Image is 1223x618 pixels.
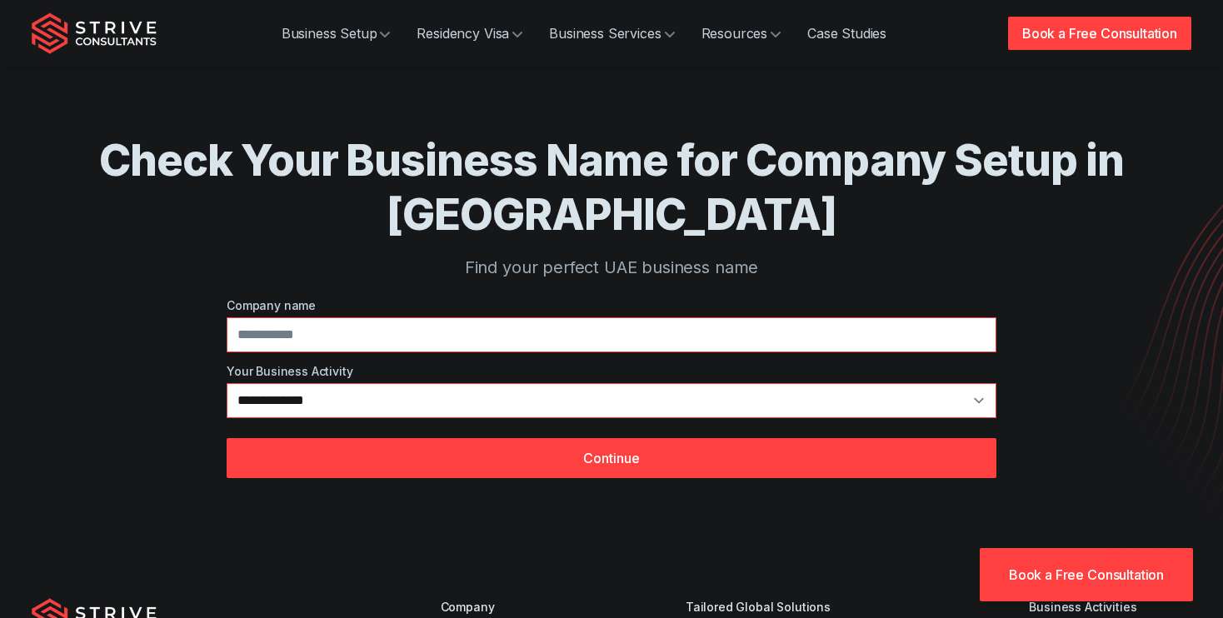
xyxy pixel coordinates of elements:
p: Find your perfect UAE business name [98,255,1125,280]
button: Continue [227,438,996,478]
div: Tailored Global Solutions [686,598,933,616]
a: Book a Free Consultation [1008,17,1191,50]
a: Business Setup [268,17,404,50]
img: Strive Consultants [32,12,157,54]
label: Your Business Activity [227,362,996,380]
label: Company name [227,297,996,314]
div: Business Activities [1029,598,1191,616]
a: Resources [688,17,795,50]
a: Case Studies [794,17,900,50]
h1: Check Your Business Name for Company Setup in [GEOGRAPHIC_DATA] [98,133,1125,242]
div: Company [441,598,590,616]
a: Residency Visa [403,17,536,50]
a: Business Services [536,17,687,50]
a: Book a Free Consultation [980,548,1193,601]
